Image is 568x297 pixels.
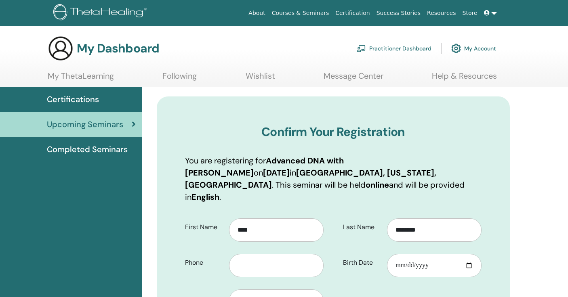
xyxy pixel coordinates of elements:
[48,36,74,61] img: generic-user-icon.jpg
[356,45,366,52] img: chalkboard-teacher.svg
[269,6,332,21] a: Courses & Seminars
[53,4,150,22] img: logo.png
[424,6,459,21] a: Resources
[451,40,496,57] a: My Account
[432,71,497,87] a: Help & Resources
[162,71,197,87] a: Following
[332,6,373,21] a: Certification
[451,42,461,55] img: cog.svg
[191,192,219,202] b: English
[324,71,383,87] a: Message Center
[47,93,99,105] span: Certifications
[263,167,290,178] b: [DATE]
[366,180,389,190] b: online
[373,6,424,21] a: Success Stories
[356,40,431,57] a: Practitioner Dashboard
[185,155,482,203] p: You are registering for on in . This seminar will be held and will be provided in .
[337,220,387,235] label: Last Name
[77,41,159,56] h3: My Dashboard
[47,143,128,155] span: Completed Seminars
[185,167,436,190] b: [GEOGRAPHIC_DATA], [US_STATE], [GEOGRAPHIC_DATA]
[185,125,482,139] h3: Confirm Your Registration
[179,220,229,235] label: First Name
[337,255,387,270] label: Birth Date
[48,71,114,87] a: My ThetaLearning
[47,118,123,130] span: Upcoming Seminars
[245,6,268,21] a: About
[459,6,481,21] a: Store
[246,71,275,87] a: Wishlist
[179,255,229,270] label: Phone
